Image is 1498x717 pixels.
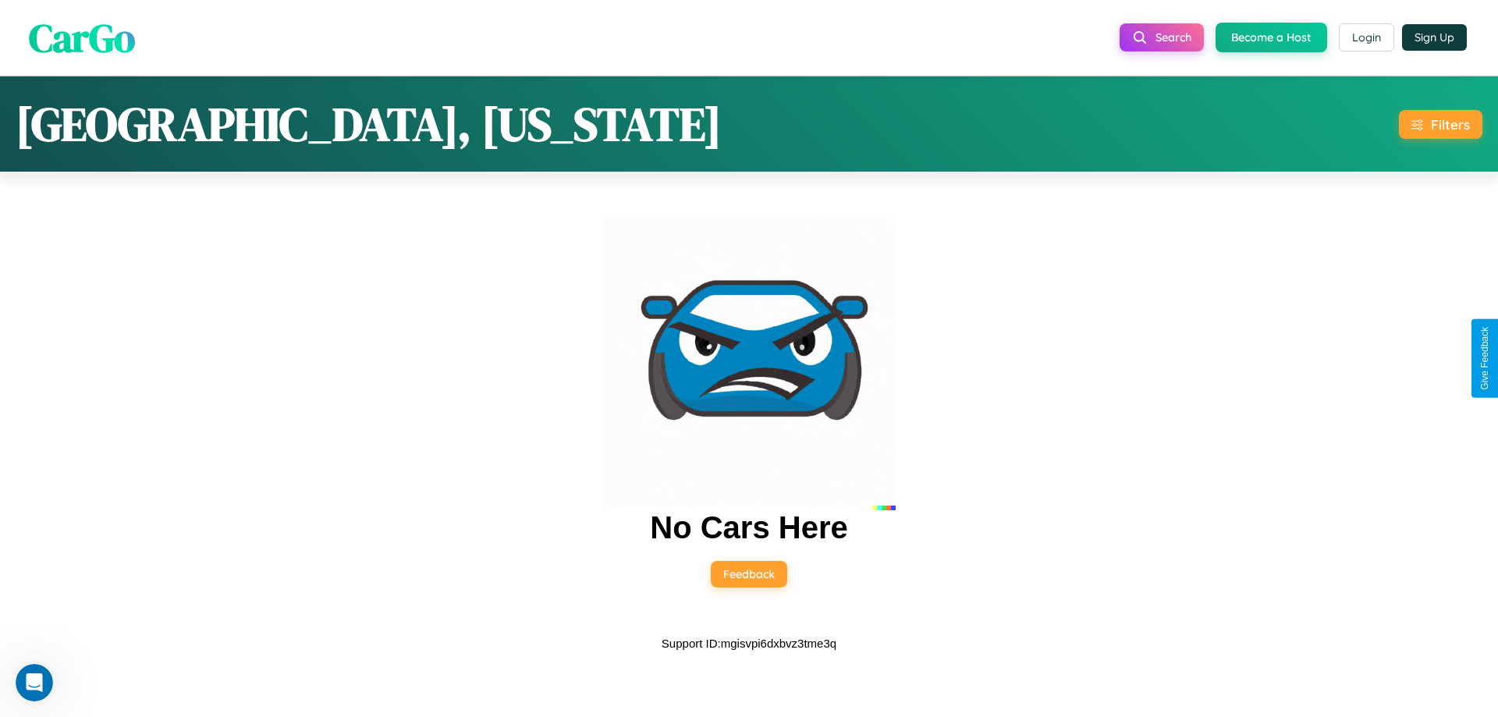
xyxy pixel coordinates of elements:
div: Filters [1431,116,1470,133]
button: Filters [1399,110,1482,139]
button: Login [1339,23,1394,51]
h2: No Cars Here [650,510,847,545]
img: car [602,217,896,510]
iframe: Intercom live chat [16,664,53,701]
button: Sign Up [1402,24,1467,51]
span: CarGo [29,10,135,64]
button: Search [1120,23,1204,51]
button: Feedback [711,561,787,587]
h1: [GEOGRAPHIC_DATA], [US_STATE] [16,92,722,156]
button: Become a Host [1216,23,1327,52]
div: Give Feedback [1479,327,1490,390]
span: Search [1155,30,1191,44]
p: Support ID: mgisvpi6dxbvz3tme3q [662,633,836,654]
